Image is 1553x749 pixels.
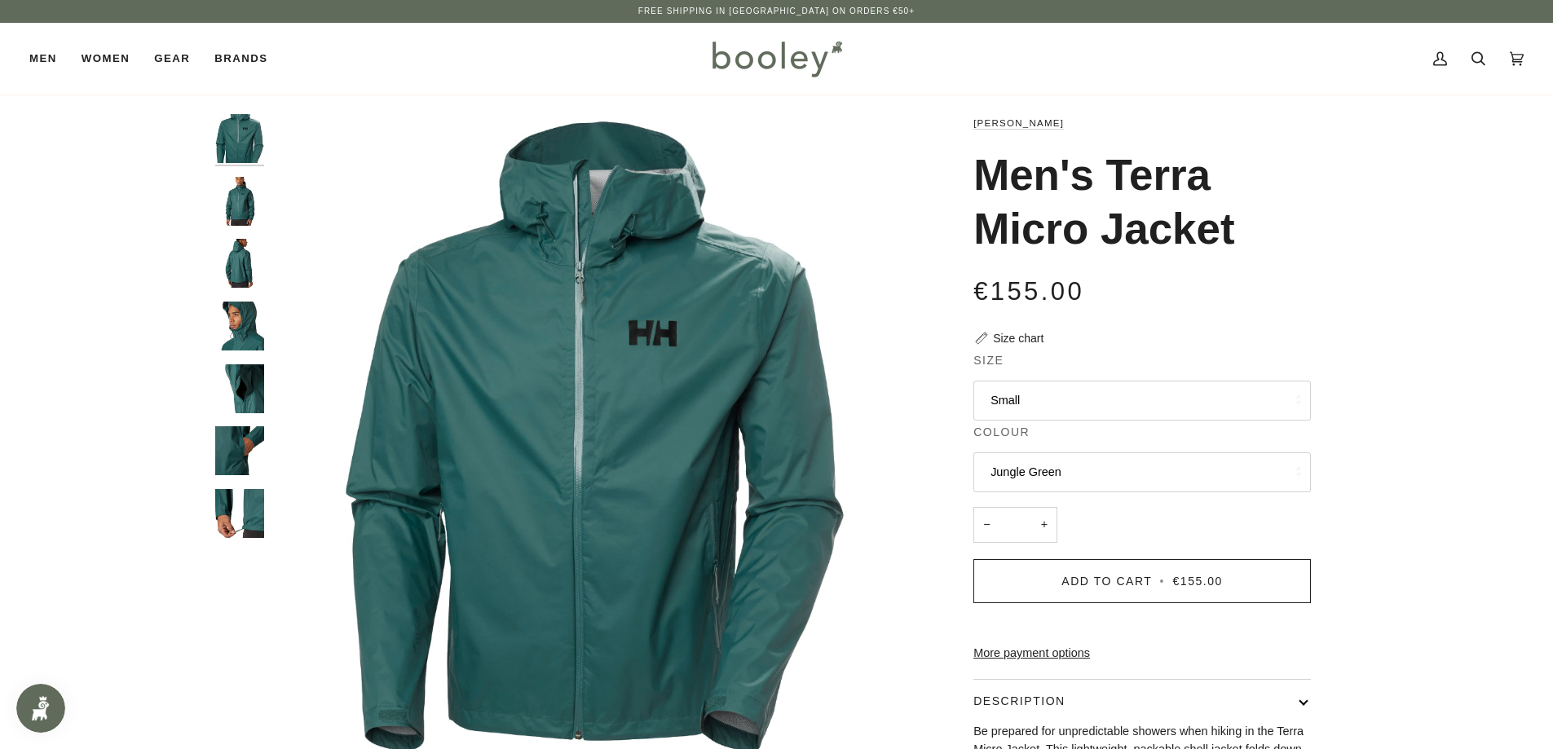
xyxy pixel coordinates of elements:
[215,177,264,226] img: Helly Hansen Men's Loke Terra Jacket - Booley Galway
[215,302,264,350] img: Helly Hansen Men's Loke Terra Jacket - Booley Galway
[142,23,202,95] a: Gear
[1157,575,1168,588] span: •
[202,23,280,95] a: Brands
[29,23,69,95] a: Men
[215,489,264,538] img: Helly Hansen Men's Loke Terra Jacket - Booley Galway
[973,452,1311,492] button: Jungle Green
[16,684,65,733] iframe: Button to open loyalty program pop-up
[973,507,1057,544] input: Quantity
[1031,507,1057,544] button: +
[638,5,915,18] p: Free Shipping in [GEOGRAPHIC_DATA] on Orders €50+
[705,35,848,82] img: Booley
[82,51,130,67] span: Women
[973,118,1064,128] a: [PERSON_NAME]
[973,148,1299,256] h1: Men's Terra Micro Jacket
[1173,575,1223,588] span: €155.00
[215,114,264,163] img: Helly Hansen Men's Loke Terra Jacket Dark Creek - Booley Galway
[214,51,267,67] span: Brands
[973,507,999,544] button: −
[973,680,1311,723] button: Description
[215,364,264,413] img: Helly Hansen Men's Loke Terra Jacket - Booley Galway
[973,559,1311,603] button: Add to Cart • €155.00
[29,51,57,67] span: Men
[973,424,1030,441] span: Colour
[973,645,1311,663] a: More payment options
[973,352,1004,369] span: Size
[69,23,142,95] a: Women
[973,277,1084,306] span: €155.00
[973,381,1311,421] button: Small
[993,330,1043,347] div: Size chart
[154,51,190,67] span: Gear
[215,239,264,288] img: Helly Hansen Men's Loke Terra Jacket - Booley Galway
[1061,575,1152,588] span: Add to Cart
[215,426,264,475] img: Helly Hansen Men's Loke Terra Jacket - Booley Galway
